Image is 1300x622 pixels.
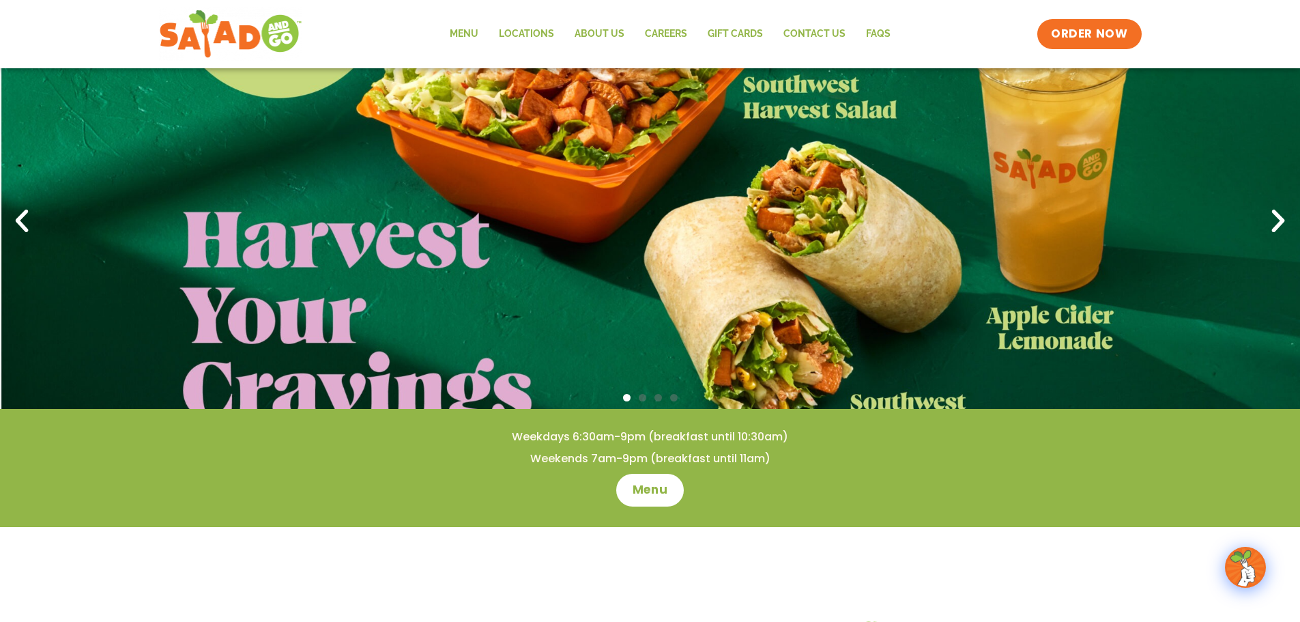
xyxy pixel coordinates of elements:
a: Menu [616,474,684,507]
img: wpChatIcon [1226,548,1265,586]
a: Contact Us [773,18,856,50]
div: Next slide [1263,206,1293,236]
span: Go to slide 2 [639,394,646,401]
a: Careers [635,18,697,50]
a: GIFT CARDS [697,18,773,50]
span: ORDER NOW [1051,26,1127,42]
a: Locations [489,18,564,50]
div: Previous slide [7,206,37,236]
span: Go to slide 4 [670,394,678,401]
span: Go to slide 1 [623,394,631,401]
h4: Weekdays 6:30am-9pm (breakfast until 10:30am) [27,429,1273,444]
nav: Menu [439,18,901,50]
a: Menu [439,18,489,50]
span: Go to slide 3 [654,394,662,401]
a: About Us [564,18,635,50]
a: FAQs [856,18,901,50]
a: ORDER NOW [1037,19,1141,49]
h4: Weekends 7am-9pm (breakfast until 11am) [27,451,1273,466]
span: Menu [633,482,667,498]
img: new-SAG-logo-768×292 [159,7,303,61]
